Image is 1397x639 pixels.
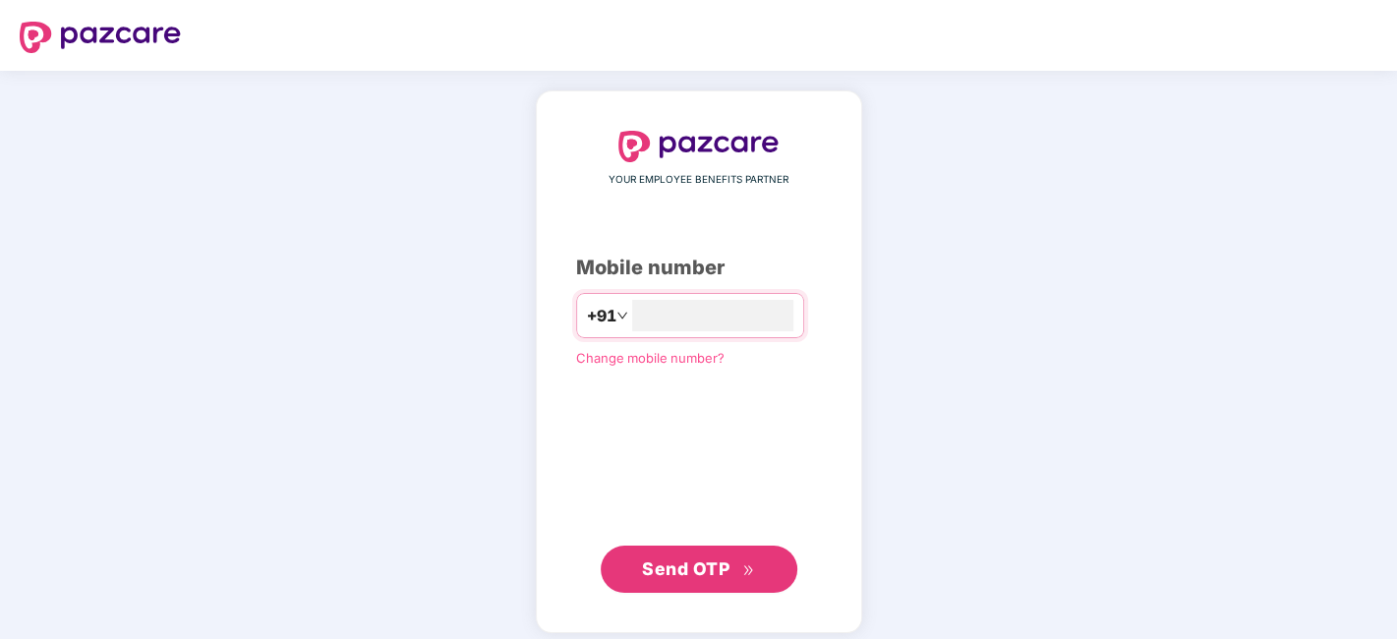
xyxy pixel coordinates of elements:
div: Mobile number [576,253,822,283]
span: down [616,310,628,321]
span: double-right [742,564,755,577]
span: YOUR EMPLOYEE BENEFITS PARTNER [609,172,788,188]
button: Send OTPdouble-right [601,546,797,593]
span: Send OTP [642,558,729,579]
a: Change mobile number? [576,350,725,366]
span: +91 [587,304,616,328]
img: logo [618,131,780,162]
img: logo [20,22,181,53]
